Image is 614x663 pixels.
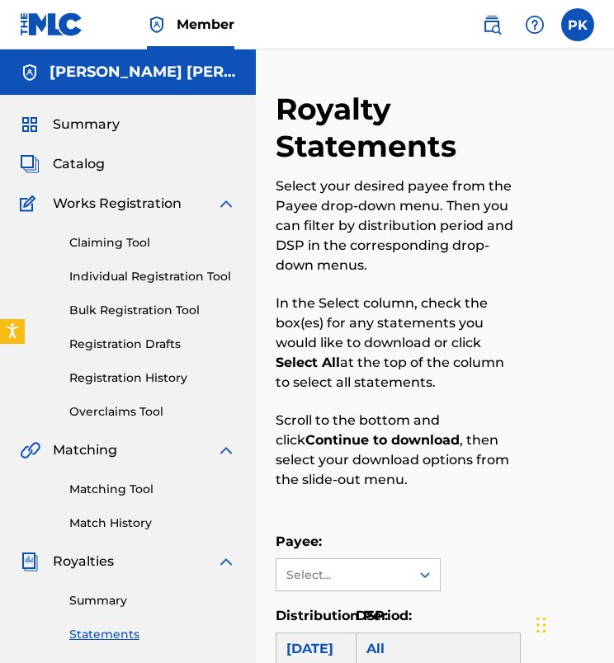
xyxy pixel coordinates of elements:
img: Royalties [20,552,40,571]
div: Select... [286,567,399,584]
span: Works Registration [53,194,182,214]
img: expand [216,552,236,571]
div: Glisser [536,600,546,650]
img: help [525,15,545,35]
div: User Menu [561,8,594,41]
img: search [482,15,502,35]
a: Public Search [475,8,508,41]
a: Overclaims Tool [69,403,236,421]
span: Catalog [53,154,105,174]
a: Individual Registration Tool [69,268,236,285]
label: Distribution Period: [276,608,412,623]
a: Registration History [69,369,236,387]
img: Top Rightsholder [147,15,167,35]
a: Statements [69,626,236,643]
a: SummarySummary [20,115,120,134]
a: Matching Tool [69,481,236,498]
a: Registration Drafts [69,336,236,353]
h5: Paul Hervé Konaté [50,63,236,82]
p: Select your desired payee from the Payee drop-down menu. Then you can filter by distribution peri... [276,176,521,275]
img: expand [216,440,236,460]
img: MLC Logo [20,12,83,36]
a: CatalogCatalog [20,154,105,174]
a: Claiming Tool [69,234,236,252]
img: Catalog [20,154,40,174]
a: Bulk Registration Tool [69,302,236,319]
label: DSP: [356,608,388,623]
img: Works Registration [20,194,41,214]
img: Summary [20,115,40,134]
p: Scroll to the bottom and click , then select your download options from the slide-out menu. [276,411,521,490]
a: Summary [69,592,236,609]
span: Member [177,15,234,34]
img: expand [216,194,236,214]
p: In the Select column, check the box(es) for any statements you would like to download or click at... [276,294,521,393]
div: Widget de chat [531,584,614,663]
h2: Royalty Statements [276,91,521,165]
span: Summary [53,115,120,134]
span: Royalties [53,552,114,571]
img: Matching [20,440,40,460]
iframe: Resource Center [568,421,614,557]
label: Payee: [276,534,322,549]
div: Help [518,8,551,41]
a: Match History [69,515,236,532]
strong: Select All [276,355,340,370]
img: Accounts [20,63,40,82]
iframe: Chat Widget [531,584,614,663]
strong: Continue to download [305,432,460,448]
span: Matching [53,440,117,460]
